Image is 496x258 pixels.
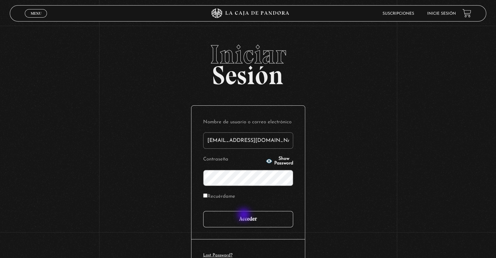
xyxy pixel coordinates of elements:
h2: Sesión [10,41,486,83]
span: Menu [31,11,41,15]
input: Acceder [203,211,293,227]
a: View your shopping cart [462,9,471,18]
a: Lost Password? [203,253,233,257]
span: Cerrar [28,17,44,22]
label: Nombre de usuario o correo electrónico [203,117,293,128]
label: Contraseña [203,155,264,165]
button: Show Password [266,157,293,166]
span: Iniciar [10,41,486,68]
input: Recuérdame [203,193,207,198]
label: Recuérdame [203,192,235,202]
a: Inicie sesión [427,12,456,16]
span: Show Password [274,157,293,166]
a: Suscripciones [383,12,414,16]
